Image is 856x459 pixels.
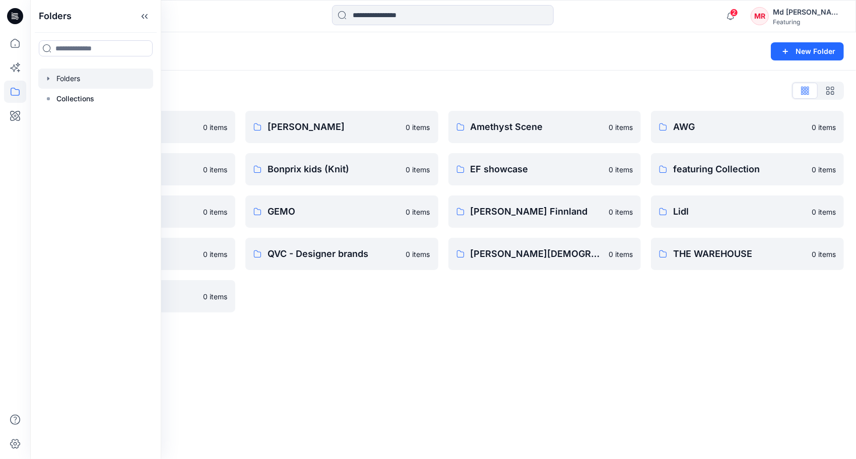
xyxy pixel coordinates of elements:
a: [PERSON_NAME]0 items [245,111,438,143]
p: 0 items [203,122,227,133]
p: 0 items [406,249,430,259]
p: Lidl [673,205,806,219]
div: MR [751,7,769,25]
p: 0 items [812,249,836,259]
p: Bonprix kids (Knit) [268,162,400,176]
p: 0 items [203,249,227,259]
p: EF showcase [471,162,603,176]
p: 0 items [812,207,836,217]
p: 0 items [609,207,633,217]
p: THE WAREHOUSE [673,247,806,261]
a: THE WAREHOUSE0 items [651,238,844,270]
a: [PERSON_NAME] Finnland0 items [448,195,641,228]
div: Featuring [773,18,843,26]
p: AWG [673,120,806,134]
span: 2 [730,9,738,17]
p: 0 items [203,207,227,217]
p: GEMO [268,205,400,219]
a: GEMO0 items [245,195,438,228]
p: 0 items [203,291,227,302]
p: Collections [56,93,94,105]
p: 0 items [203,164,227,175]
p: 0 items [406,164,430,175]
a: Amethyst Scene0 items [448,111,641,143]
p: 0 items [406,122,430,133]
p: featuring Collection [673,162,806,176]
a: Bonprix kids (Knit)0 items [245,153,438,185]
a: EF showcase0 items [448,153,641,185]
p: [PERSON_NAME][DEMOGRAPHIC_DATA]'s Personal Zone [471,247,603,261]
p: 0 items [812,122,836,133]
p: 0 items [609,164,633,175]
a: Lidl0 items [651,195,844,228]
p: 0 items [609,122,633,133]
a: featuring Collection0 items [651,153,844,185]
p: [PERSON_NAME] [268,120,400,134]
div: Md [PERSON_NAME][DEMOGRAPHIC_DATA] [773,6,843,18]
p: 0 items [812,164,836,175]
p: QVC - Designer brands [268,247,400,261]
p: [PERSON_NAME] Finnland [471,205,603,219]
button: New Folder [771,42,844,60]
a: [PERSON_NAME][DEMOGRAPHIC_DATA]'s Personal Zone0 items [448,238,641,270]
a: AWG0 items [651,111,844,143]
p: 0 items [609,249,633,259]
a: QVC - Designer brands0 items [245,238,438,270]
p: 0 items [406,207,430,217]
p: Amethyst Scene [471,120,603,134]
